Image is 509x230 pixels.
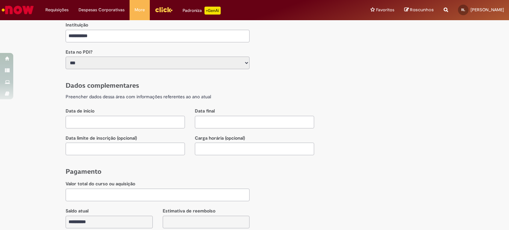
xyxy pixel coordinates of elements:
img: ServiceNow [1,3,35,17]
p: Saldo atual [66,208,153,214]
span: Rascunhos [410,7,434,13]
p: Data limite de inscrição (opcional) [66,135,185,142]
p: Carga horária (opcional) [195,135,314,142]
span: More [135,7,145,13]
h1: Pagamento [66,167,443,176]
span: [PERSON_NAME] [471,7,504,13]
span: Despesas Corporativas [79,7,125,13]
p: Data de inicio [66,108,185,115]
p: +GenAi [204,7,221,15]
img: click_logo_yellow_360x200.png [155,5,173,15]
p: Instituição [66,22,250,28]
div: Padroniza [183,7,221,15]
p: Data final [195,108,314,115]
p: Estimativa de reembolso [163,208,250,214]
p: Valor total do curso ou aquisição [66,181,250,187]
p: Esta no PDI? [66,49,250,56]
h1: Dados complementares [66,81,443,90]
span: RL [461,8,465,12]
a: Rascunhos [404,7,434,13]
span: Requisições [45,7,69,13]
span: Favoritos [376,7,394,13]
spam: Preencher dados dessa área com informações referentes ao ano atual [66,94,211,100]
